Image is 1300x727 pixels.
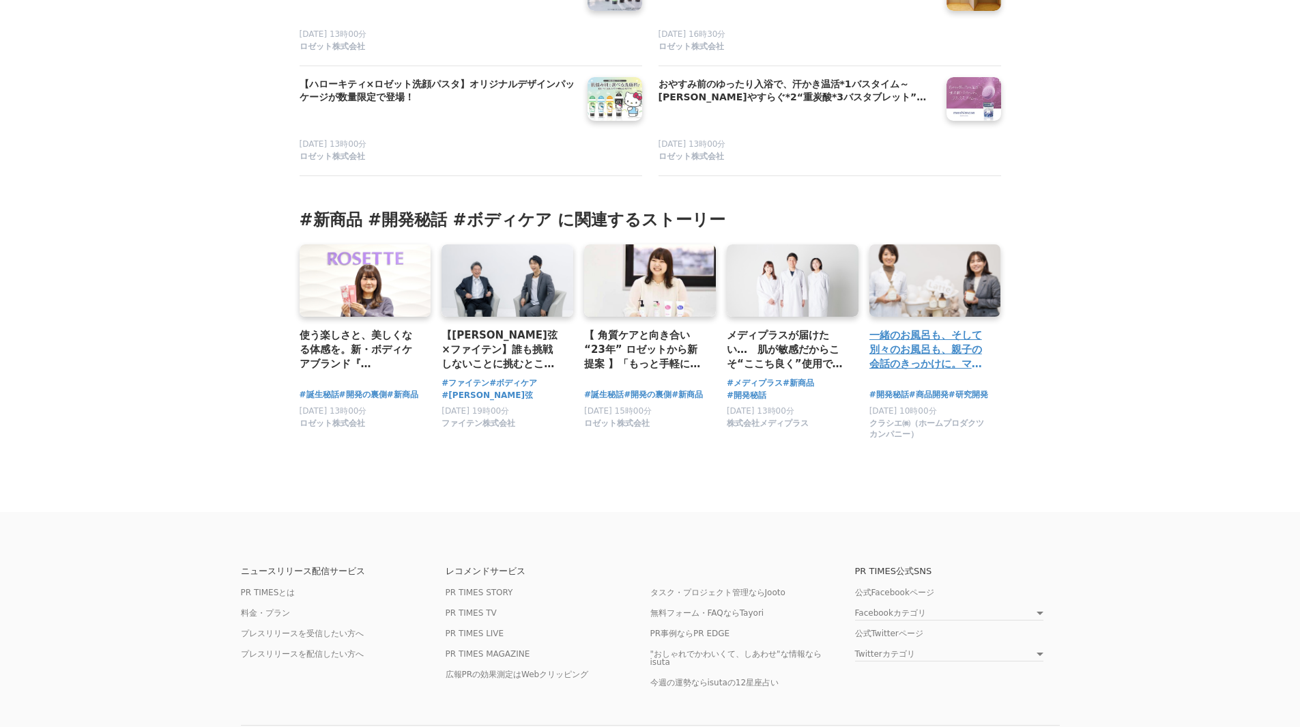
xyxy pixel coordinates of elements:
[659,41,724,53] span: ロゼット株式会社
[241,608,290,618] a: 料金・プラン
[855,588,934,597] a: 公式Facebookページ
[855,567,1060,575] p: PR TIMES公式SNS
[650,588,785,597] a: タスク・プロジェクト管理ならJooto
[300,406,367,416] span: [DATE] 13時00分
[300,139,367,149] span: [DATE] 13時00分
[446,629,504,638] a: PR TIMES LIVE
[659,41,936,55] a: ロゼット株式会社
[869,433,990,442] a: クラシエ㈱（ホームプロダクツカンパニー）
[727,328,848,372] a: メディプラスが届けたい… 肌が敏感だからこそ“ここち良く”使用できるスキンケアを。新商品開発の裏話
[446,588,513,597] a: PR TIMES STORY
[659,151,724,162] span: ロゼット株式会社
[727,389,766,402] a: #開発秘話
[869,406,937,416] span: [DATE] 10時00分
[489,377,537,390] a: #ボディケア
[659,139,726,149] span: [DATE] 13時00分
[446,608,497,618] a: PR TIMES TV
[300,328,420,372] a: 使う楽しさと、美しくなる体感を。新・ボディケアブランド『 meshimase 』をリリース / ロゼット
[783,377,814,390] a: #新商品
[584,406,652,416] span: [DATE] 15時00分
[387,388,418,401] a: #新商品
[442,389,533,402] a: #[PERSON_NAME]弦
[855,609,1043,621] a: Facebookカテゴリ
[650,678,779,687] a: 今週の運勢ならisutaの12星座占い
[727,406,794,416] span: [DATE] 13時00分
[949,388,988,401] a: #研究開発
[909,388,949,401] a: #商品開発
[339,388,387,401] a: #開発の裏側
[659,151,936,165] a: ロゼット株式会社
[727,418,809,429] span: 株式会社メディプラス
[659,29,726,39] span: [DATE] 16時30分
[727,377,783,390] a: #メディプラス
[300,77,577,106] a: 【ハローキティ×ロゼット洗顔パスタ】オリジナルデザインパッケージが数量限定で登場！
[446,670,589,679] a: 広報PRの効果測定はWebクリッピング
[442,377,489,390] a: #ファイテン
[855,629,923,638] a: 公式Twitterページ
[300,388,339,401] a: #誕生秘話
[727,421,809,431] a: 株式会社メディプラス
[624,388,671,401] a: #開発の裏側
[442,421,515,431] a: ファイテン株式会社
[300,41,577,55] a: ロゼット株式会社
[300,421,365,431] a: ロゼット株式会社
[650,649,822,667] a: "おしゃれでかわいくて、しあわせ"な情報ならisuta
[659,77,936,106] a: おやすみ前のゆったり入浴で、汗かき温活*1バスタイム～[PERSON_NAME]やすらぐ*2“重炭酸*3バスタブレット”が数量限定で登場～
[241,629,364,638] a: プレスリリースを受信したい方へ
[300,151,577,165] a: ロゼット株式会社
[855,650,1043,661] a: Twitterカテゴリ
[650,608,764,618] a: 無料フォーム・FAQならTayori
[300,209,1001,231] h3: #新商品 #開発秘話 #ボディケア に関連するストーリー
[442,406,509,416] span: [DATE] 19時00分
[300,77,577,105] h4: 【ハローキティ×ロゼット洗顔パスタ】オリジナルデザインパッケージが数量限定で登場！
[241,649,364,659] a: プレスリリースを配信したい方へ
[446,567,650,575] p: レコメンドサービス
[869,418,990,441] span: クラシエ㈱（ホームプロダクツカンパニー）
[584,418,650,429] span: ロゼット株式会社
[300,418,365,429] span: ロゼット株式会社
[584,421,650,431] a: ロゼット株式会社
[300,29,367,39] span: [DATE] 13時00分
[241,588,295,597] a: PR TIMESとは
[584,328,705,372] a: 【 角質ケアと向き合い“23年” ロゼットから新提案 】「もっと手軽に“角質ケア“を」 [DATE]に新登場する “ロゼット オフロゴマージュ” マーケティング担当者の想い
[446,649,530,659] a: PR TIMES MAGAZINE
[869,388,909,401] a: #開発秘話
[442,418,515,429] span: ファイテン株式会社
[650,629,730,638] a: PR事例ならPR EDGE
[584,388,624,401] a: #誕生秘話
[241,567,446,575] p: ニュースリリース配信サービス
[300,41,365,53] span: ロゼット株式会社
[671,388,703,401] a: #新商品
[659,77,936,105] h4: おやすみ前のゆったり入浴で、汗かき温活*1バスタイム～[PERSON_NAME]やすらぐ*2“重炭酸*3バスタブレット”が数量限定で登場～
[300,151,365,162] span: ロゼット株式会社
[442,328,562,372] a: 【[PERSON_NAME]弦×ファイテン】誰も挑戦しないことに挑むところが共通点。進化を続ける[PERSON_NAME]弦選手が、ファイテンの新技術を体感、「演技やボディケアがさらに楽しみにな...
[869,328,990,372] a: 一緒のお風呂も、そして別々のお風呂も、親子の会話のきっかけに。ママのリアルな目線から、「マー＆ミー ボディソープ」に込めた想い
